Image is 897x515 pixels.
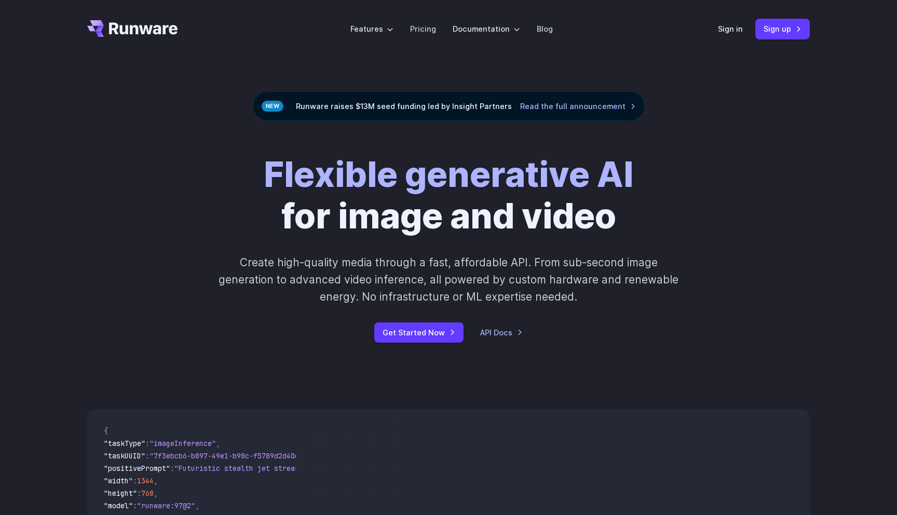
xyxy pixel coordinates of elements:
span: "imageInference" [149,439,216,448]
div: Runware raises $13M seed funding led by Insight Partners [253,91,645,121]
span: "positivePrompt" [104,464,170,473]
a: Sign up [755,19,810,39]
a: API Docs [480,327,523,338]
span: , [216,439,220,448]
label: Documentation [453,23,520,35]
span: : [145,439,149,448]
span: "width" [104,476,133,485]
p: Create high-quality media through a fast, affordable API. From sub-second image generation to adv... [218,254,680,306]
span: , [154,476,158,485]
span: : [133,501,137,510]
label: Features [350,23,393,35]
span: "Futuristic stealth jet streaking through a neon-lit cityscape with glowing purple exhaust" [174,464,552,473]
span: 1344 [137,476,154,485]
h1: for image and video [264,154,633,237]
span: : [133,476,137,485]
span: : [170,464,174,473]
span: "model" [104,501,133,510]
a: Pricing [410,23,436,35]
span: : [145,451,149,460]
a: Sign in [718,23,743,35]
a: Get Started Now [374,322,464,343]
a: Read the full announcement [520,100,636,112]
span: "7f3ebcb6-b897-49e1-b98c-f5789d2d40d7" [149,451,307,460]
strong: Flexible generative AI [264,154,633,195]
span: : [137,489,141,498]
a: Blog [537,23,553,35]
span: 768 [141,489,154,498]
span: , [154,489,158,498]
span: "height" [104,489,137,498]
span: { [104,426,108,436]
span: "taskUUID" [104,451,145,460]
a: Go to / [87,20,178,37]
span: "taskType" [104,439,145,448]
span: "runware:97@2" [137,501,195,510]
span: , [195,501,199,510]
